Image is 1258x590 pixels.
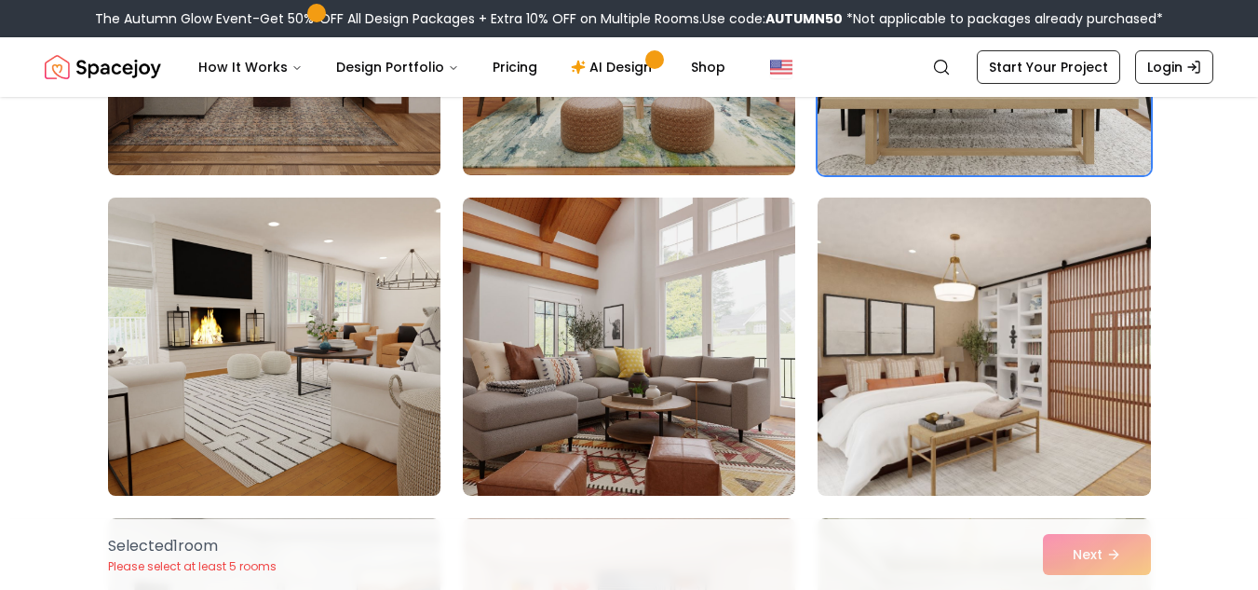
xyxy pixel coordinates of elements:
b: AUTUMN50 [765,9,843,28]
a: Pricing [478,48,552,86]
img: Room room-31 [100,190,449,503]
a: Login [1135,50,1213,84]
span: *Not applicable to packages already purchased* [843,9,1163,28]
a: Spacejoy [45,48,161,86]
p: Please select at least 5 rooms [108,559,277,574]
nav: Global [45,37,1213,97]
div: The Autumn Glow Event-Get 50% OFF All Design Packages + Extra 10% OFF on Multiple Rooms. [95,9,1163,28]
a: Start Your Project [977,50,1120,84]
a: AI Design [556,48,672,86]
img: Room room-32 [463,198,795,496]
button: How It Works [183,48,318,86]
img: Room room-33 [818,198,1150,496]
img: Spacejoy Logo [45,48,161,86]
a: Shop [676,48,740,86]
button: Design Portfolio [321,48,474,86]
nav: Main [183,48,740,86]
img: United States [770,56,792,78]
p: Selected 1 room [108,535,277,557]
span: Use code: [702,9,843,28]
